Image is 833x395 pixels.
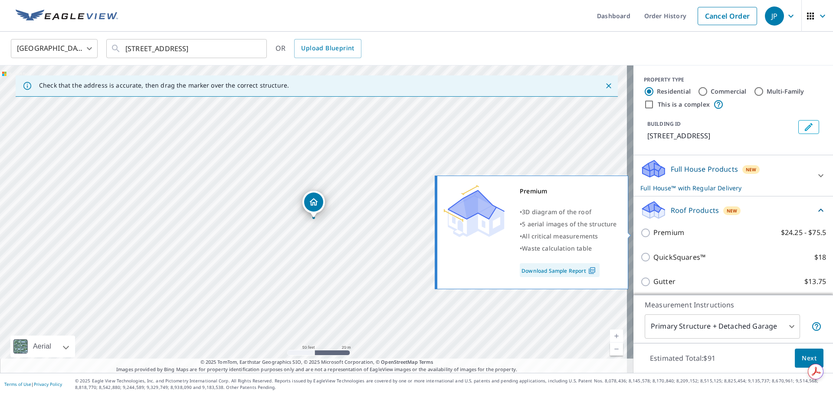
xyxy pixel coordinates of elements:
a: Privacy Policy [34,381,62,387]
button: Close [603,80,614,91]
p: QuickSquares™ [653,252,705,263]
div: • [520,218,617,230]
img: Premium [444,185,505,237]
a: OpenStreetMap [381,359,417,365]
a: Cancel Order [698,7,757,25]
p: Estimated Total: $91 [643,349,722,368]
input: Search by address or latitude-longitude [125,36,249,61]
label: Multi-Family [767,87,804,96]
div: • [520,230,617,242]
p: Premium [653,227,684,238]
p: $18 [814,252,826,263]
p: Check that the address is accurate, then drag the marker over the correct structure. [39,82,289,89]
img: Pdf Icon [586,267,598,274]
p: © 2025 Eagle View Technologies, Inc. and Pictometry International Corp. All Rights Reserved. Repo... [75,378,829,391]
span: 5 aerial images of the structure [522,220,617,228]
div: OR [275,39,361,58]
div: Dropped pin, building 1, Residential property, 1464 Highway 184 N Toccoa, GA 30577 [302,191,325,218]
div: • [520,242,617,255]
button: Next [795,349,823,368]
label: This is a complex [658,100,710,109]
p: Gutter [653,276,676,287]
div: Aerial [30,336,54,357]
a: Current Level 19, Zoom Out [610,343,623,356]
div: Premium [520,185,617,197]
p: Roof Products [671,205,719,215]
div: Primary Structure + Detached Garage [645,314,800,339]
div: [GEOGRAPHIC_DATA] [11,36,98,61]
span: © 2025 TomTom, Earthstar Geographics SIO, © 2025 Microsoft Corporation, © [200,359,433,366]
a: Terms [419,359,433,365]
div: Roof ProductsNew [640,200,826,220]
p: [STREET_ADDRESS] [647,131,795,141]
div: JP [765,7,784,26]
div: • [520,206,617,218]
span: 3D diagram of the roof [522,208,591,216]
a: Download Sample Report [520,263,600,277]
span: Upload Blueprint [301,43,354,54]
a: Upload Blueprint [294,39,361,58]
p: $24.25 - $75.5 [781,227,826,238]
p: Full House Products [671,164,738,174]
label: Residential [657,87,691,96]
span: New [746,166,757,173]
p: BUILDING ID [647,120,681,127]
p: Full House™ with Regular Delivery [640,183,810,193]
span: New [727,207,738,214]
p: Measurement Instructions [645,300,822,310]
div: Full House ProductsNewFull House™ with Regular Delivery [640,159,826,193]
div: Aerial [10,336,75,357]
a: Current Level 19, Zoom In [610,330,623,343]
span: All critical measurements [522,232,598,240]
span: Waste calculation table [522,244,592,252]
p: | [4,382,62,387]
a: Terms of Use [4,381,31,387]
span: Your report will include the primary structure and a detached garage if one exists. [811,321,822,332]
div: PROPERTY TYPE [644,76,823,84]
img: EV Logo [16,10,118,23]
button: Edit building 1 [798,120,819,134]
p: $13.75 [804,276,826,287]
span: Next [802,353,817,364]
label: Commercial [711,87,747,96]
